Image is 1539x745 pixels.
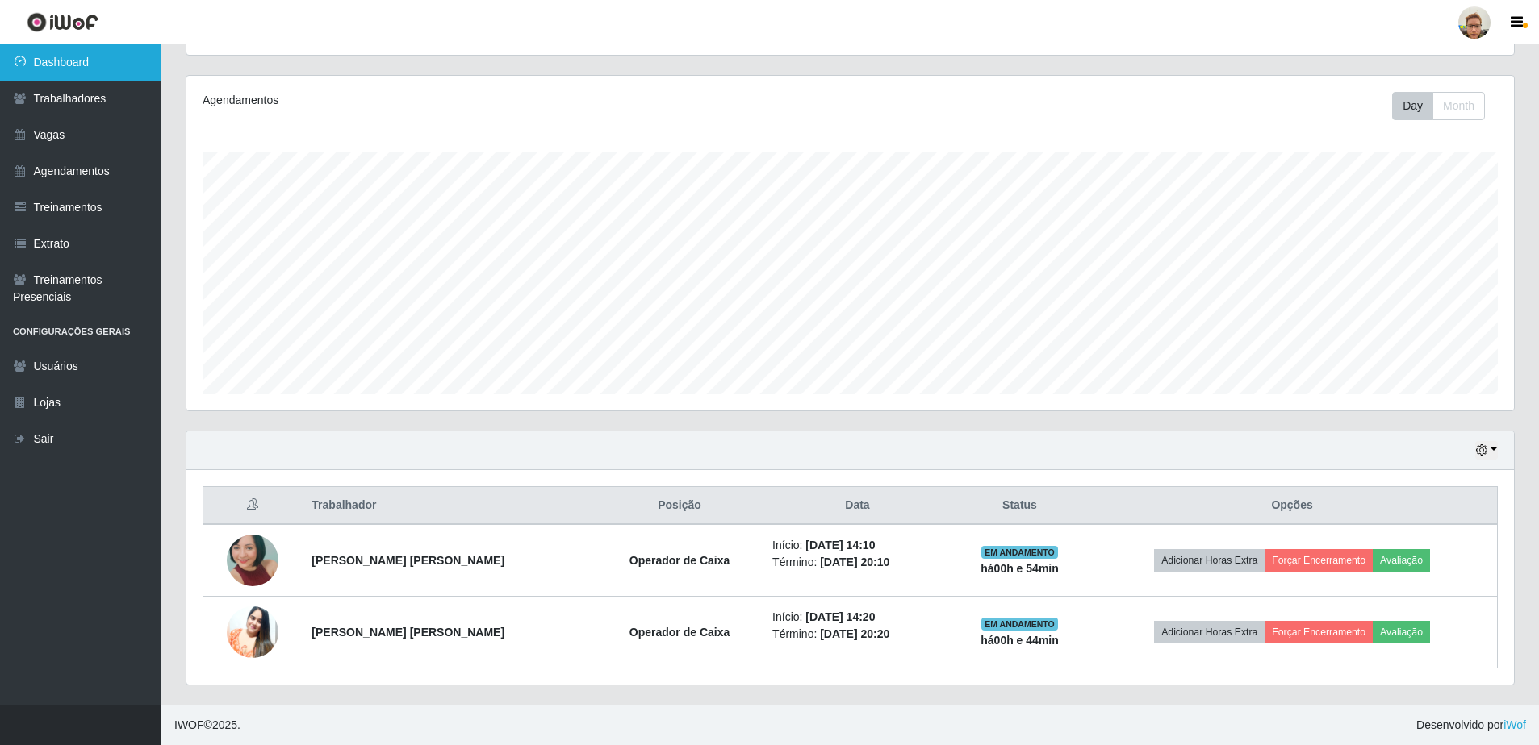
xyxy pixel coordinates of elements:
[1416,717,1526,734] span: Desenvolvido por
[629,626,730,639] strong: Operador de Caixa
[312,554,504,567] strong: [PERSON_NAME] [PERSON_NAME]
[227,506,278,614] img: 1752018104421.jpeg
[805,539,875,551] time: [DATE] 14:10
[1373,621,1430,643] button: Avaliação
[1265,621,1373,643] button: Forçar Encerramento
[981,562,1059,575] strong: há 00 h e 54 min
[952,487,1087,525] th: Status
[174,718,204,731] span: IWOF
[596,487,763,525] th: Posição
[1373,549,1430,572] button: Avaliação
[1265,549,1373,572] button: Forçar Encerramento
[1154,621,1265,643] button: Adicionar Horas Extra
[312,626,504,639] strong: [PERSON_NAME] [PERSON_NAME]
[203,92,728,109] div: Agendamentos
[1154,549,1265,572] button: Adicionar Horas Extra
[820,627,889,640] time: [DATE] 20:20
[174,717,240,734] span: © 2025 .
[820,556,889,568] time: [DATE] 20:10
[981,618,1058,631] span: EM ANDAMENTO
[1392,92,1485,120] div: First group
[763,487,952,525] th: Data
[772,537,943,554] li: Início:
[981,546,1058,559] span: EM ANDAMENTO
[772,609,943,626] li: Início:
[981,634,1059,647] strong: há 00 h e 44 min
[1392,92,1498,120] div: Toolbar with button groups
[772,626,943,643] li: Término:
[27,12,98,32] img: CoreUI Logo
[1503,718,1526,731] a: iWof
[302,487,596,525] th: Trabalhador
[1087,487,1497,525] th: Opções
[1432,92,1485,120] button: Month
[805,610,875,623] time: [DATE] 14:20
[227,600,278,664] img: 1748700965023.jpeg
[772,554,943,571] li: Término:
[629,554,730,567] strong: Operador de Caixa
[1392,92,1433,120] button: Day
